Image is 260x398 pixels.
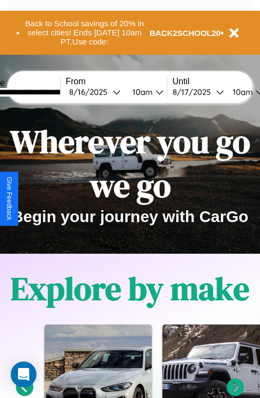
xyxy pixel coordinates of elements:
div: Open Intercom Messenger [11,362,36,387]
div: 10am [127,87,155,97]
div: 8 / 16 / 2025 [69,87,113,97]
div: 8 / 17 / 2025 [173,87,216,97]
button: 8/16/2025 [66,86,124,98]
div: Give Feedback [5,177,13,220]
label: From [66,77,167,86]
div: 10am [227,87,256,97]
button: Back to School savings of 20% in select cities! Ends [DATE] 10am PT.Use code: [20,16,150,49]
h1: Explore by make [11,267,249,311]
b: BACK2SCHOOL20 [150,28,221,38]
button: 10am [124,86,167,98]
